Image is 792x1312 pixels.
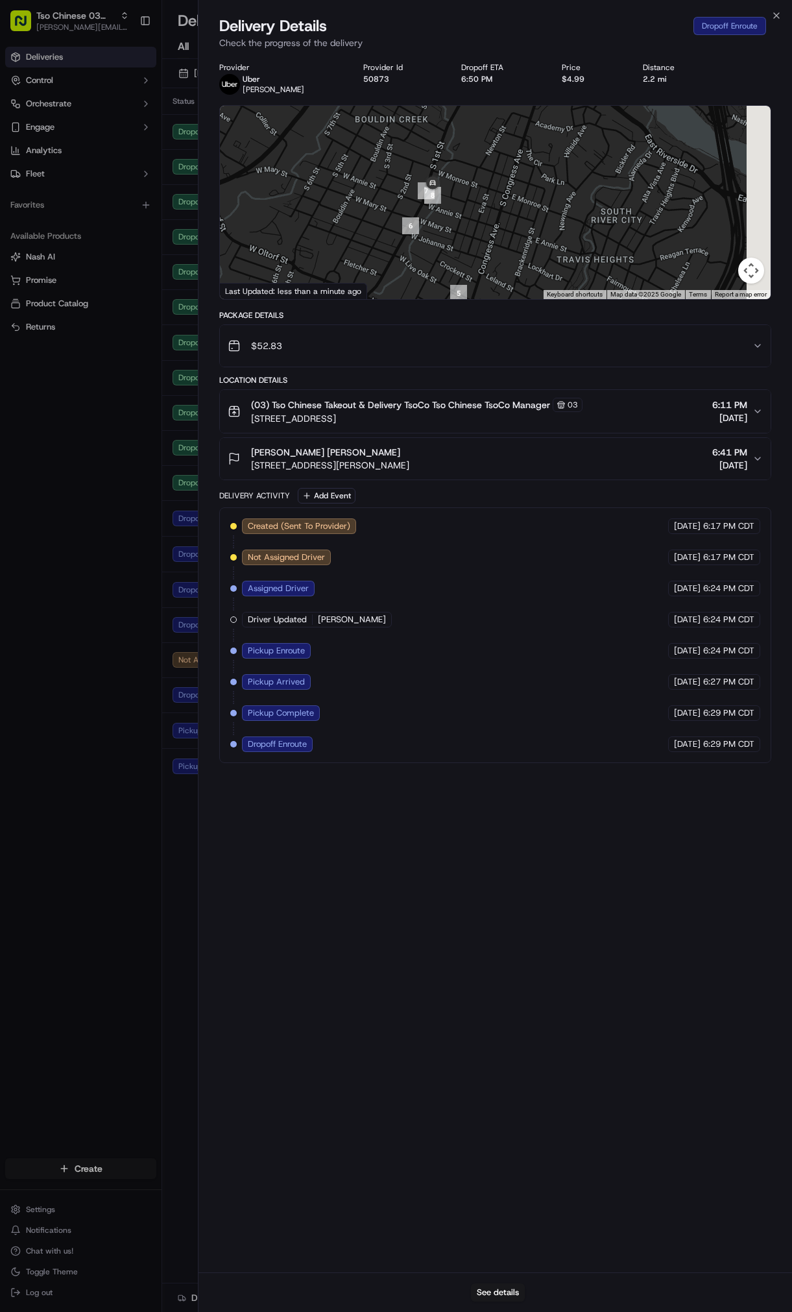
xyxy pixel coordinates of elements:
[219,16,327,36] span: Delivery Details
[248,707,314,719] span: Pickup Complete
[712,446,747,459] span: 6:41 PM
[13,169,87,179] div: Past conversations
[58,137,178,147] div: We're available if you need us!
[562,74,622,84] div: $4.99
[703,552,754,563] span: 6:17 PM CDT
[223,282,266,299] img: Google
[115,201,141,212] span: [DATE]
[221,128,236,143] button: Start new chat
[243,84,304,95] span: [PERSON_NAME]
[123,290,208,303] span: API Documentation
[8,285,104,308] a: 📗Knowledge Base
[223,282,266,299] a: Open this area in Google Maps (opens a new window)
[220,390,771,433] button: (03) Tso Chinese Takeout & Delivery TsoCo Tso Chinese TsoCo Manager03[STREET_ADDRESS]6:11 PM[DATE]
[461,62,541,73] div: Dropoff ETA
[402,217,419,234] div: 6
[712,398,747,411] span: 6:11 PM
[26,237,36,247] img: 1736555255976-a54dd68f-1ca7-489b-9aae-adbdc363a1c4
[674,520,701,532] span: [DATE]
[34,84,234,97] input: Got a question? Start typing here...
[27,124,51,147] img: 9188753566659_6852d8bf1fb38e338040_72.png
[547,290,603,299] button: Keyboard shortcuts
[712,411,747,424] span: [DATE]
[248,645,305,657] span: Pickup Enroute
[703,707,754,719] span: 6:29 PM CDT
[703,583,754,594] span: 6:24 PM CDT
[108,201,112,212] span: •
[318,614,386,626] span: [PERSON_NAME]
[674,707,701,719] span: [DATE]
[703,645,754,657] span: 6:24 PM CDT
[610,291,681,298] span: Map data ©2025 Google
[251,398,550,411] span: (03) Tso Chinese Takeout & Delivery TsoCo Tso Chinese TsoCo Manager
[248,614,307,626] span: Driver Updated
[298,488,355,504] button: Add Event
[115,236,141,247] span: [DATE]
[26,290,99,303] span: Knowledge Base
[674,676,701,688] span: [DATE]
[643,74,712,84] div: 2.2 mi
[251,446,400,459] span: [PERSON_NAME] [PERSON_NAME]
[13,224,34,245] img: Brigitte Vinadas
[13,189,34,210] img: Angelique Valdez
[248,676,305,688] span: Pickup Arrived
[689,291,707,298] a: Terms (opens in new tab)
[363,74,389,84] button: 50873
[562,62,622,73] div: Price
[674,614,701,626] span: [DATE]
[219,36,771,49] p: Check the progress of the delivery
[201,166,236,182] button: See all
[13,13,39,39] img: Nash
[220,283,367,299] div: Last Updated: less than a minute ago
[219,491,290,501] div: Delivery Activity
[715,291,767,298] a: Report a map error
[13,52,236,73] p: Welcome 👋
[243,74,304,84] p: Uber
[703,614,754,626] span: 6:24 PM CDT
[40,201,105,212] span: [PERSON_NAME]
[219,74,240,95] img: uber-new-logo.jpeg
[712,459,747,472] span: [DATE]
[674,645,701,657] span: [DATE]
[251,339,282,352] span: $52.83
[450,285,467,302] div: 5
[568,400,578,410] span: 03
[104,285,213,308] a: 💻API Documentation
[40,236,105,247] span: [PERSON_NAME]
[703,738,754,750] span: 6:29 PM CDT
[219,310,771,321] div: Package Details
[220,325,771,367] button: $52.83
[418,182,435,199] div: 7
[738,258,764,284] button: Map camera controls
[703,520,754,532] span: 6:17 PM CDT
[461,74,541,84] div: 6:50 PM
[219,375,771,385] div: Location Details
[248,738,307,750] span: Dropoff Enroute
[129,322,157,332] span: Pylon
[674,583,701,594] span: [DATE]
[248,583,309,594] span: Assigned Driver
[674,552,701,563] span: [DATE]
[219,62,342,73] div: Provider
[91,321,157,332] a: Powered byPylon
[251,412,582,425] span: [STREET_ADDRESS]
[220,438,771,480] button: [PERSON_NAME] [PERSON_NAME][STREET_ADDRESS][PERSON_NAME]6:41 PM[DATE]
[363,62,440,73] div: Provider Id
[424,187,441,204] div: 8
[703,676,754,688] span: 6:27 PM CDT
[108,236,112,247] span: •
[471,1283,525,1302] button: See details
[643,62,712,73] div: Distance
[248,520,350,532] span: Created (Sent To Provider)
[13,291,23,302] div: 📗
[26,202,36,212] img: 1736555255976-a54dd68f-1ca7-489b-9aae-adbdc363a1c4
[13,124,36,147] img: 1736555255976-a54dd68f-1ca7-489b-9aae-adbdc363a1c4
[248,552,325,563] span: Not Assigned Driver
[674,738,701,750] span: [DATE]
[58,124,213,137] div: Start new chat
[251,459,409,472] span: [STREET_ADDRESS][PERSON_NAME]
[110,291,120,302] div: 💻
